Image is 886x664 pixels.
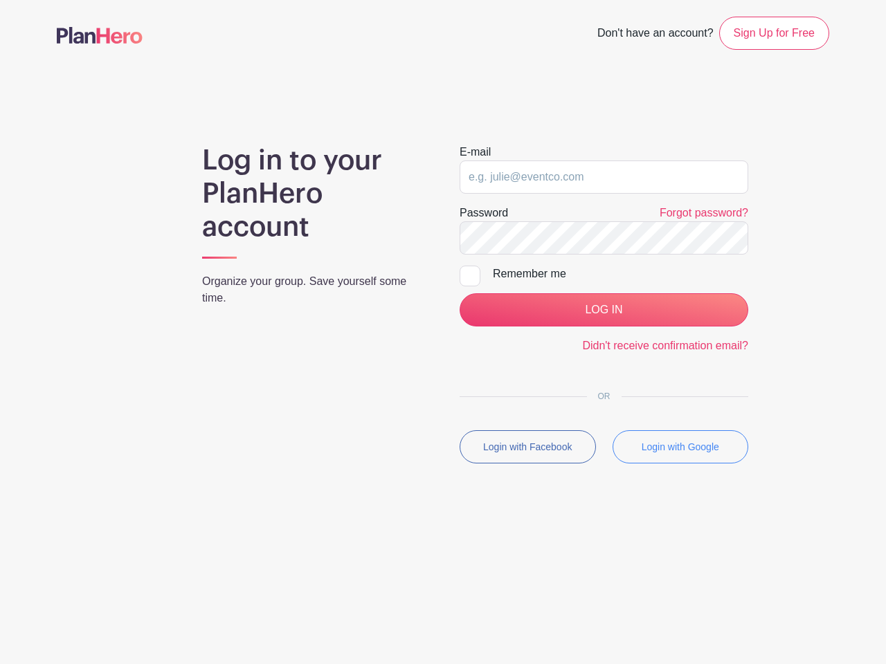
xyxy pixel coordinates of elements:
div: Remember me [493,266,748,282]
input: e.g. julie@eventco.com [460,160,748,194]
a: Forgot password? [660,207,748,219]
span: OR [587,391,622,401]
button: Login with Google [613,430,749,463]
h1: Log in to your PlanHero account [202,144,426,243]
span: Don't have an account? [597,19,714,50]
a: Sign Up for Free [719,17,829,50]
small: Login with Google [642,441,719,452]
button: Login with Facebook [460,430,596,463]
p: Organize your group. Save yourself some time. [202,273,426,306]
a: Didn't receive confirmation email? [582,340,748,351]
input: LOG IN [460,293,748,326]
label: Password [460,205,508,221]
small: Login with Facebook [483,441,572,452]
label: E-mail [460,144,491,160]
img: logo-507f7623f17ff9eddc593b1ce0a138ce2505c220e1c5a4e2b4648c50719b7d32.svg [57,27,143,44]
